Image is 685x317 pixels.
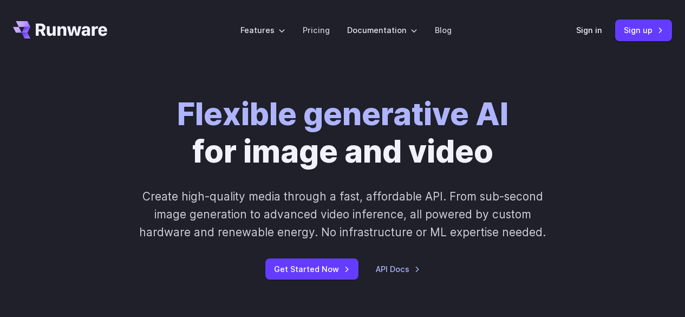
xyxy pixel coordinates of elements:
label: Features [240,24,285,36]
a: Sign up [615,20,672,41]
a: Get Started Now [265,258,358,280]
a: Pricing [303,24,330,36]
a: Blog [435,24,452,36]
a: Sign in [576,24,602,36]
a: API Docs [376,263,420,275]
strong: Flexible generative AI [177,95,508,133]
p: Create high-quality media through a fast, affordable API. From sub-second image generation to adv... [132,187,553,242]
h1: for image and video [177,95,508,170]
a: Go to / [13,21,107,38]
label: Documentation [347,24,417,36]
